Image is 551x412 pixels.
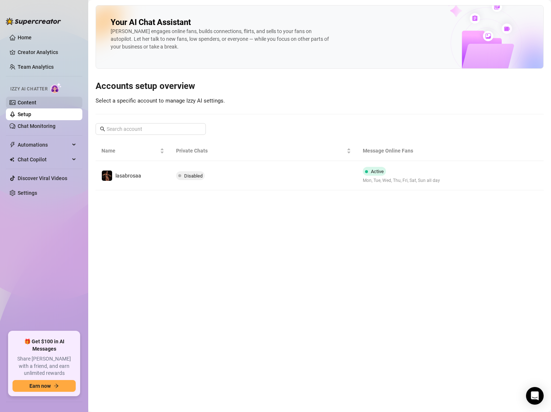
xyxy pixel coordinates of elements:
a: Team Analytics [18,64,54,70]
span: Private Chats [176,147,345,155]
span: lasabrosaa [115,173,141,179]
img: Chat Copilot [10,157,14,162]
th: Message Online Fans [357,141,482,161]
a: Content [18,100,36,105]
span: Earn now [29,383,51,389]
div: [PERSON_NAME] engages online fans, builds connections, flirts, and sells to your fans on autopilo... [111,28,331,51]
a: Home [18,35,32,40]
span: thunderbolt [10,142,15,148]
a: Creator Analytics [18,46,76,58]
h2: Your AI Chat Assistant [111,17,191,28]
span: Share [PERSON_NAME] with a friend, and earn unlimited rewards [12,355,76,377]
button: Earn nowarrow-right [12,380,76,392]
input: Search account [107,125,196,133]
span: Disabled [184,173,203,179]
span: Chat Copilot [18,154,70,165]
img: lasabrosaa [102,171,112,181]
span: Active [371,169,384,174]
span: search [100,126,105,132]
a: Settings [18,190,37,196]
span: Select a specific account to manage Izzy AI settings. [96,97,225,104]
a: Discover Viral Videos [18,175,67,181]
span: Izzy AI Chatter [10,86,47,93]
span: Name [101,147,158,155]
th: Private Chats [170,141,357,161]
span: 🎁 Get $100 in AI Messages [12,338,76,352]
img: AI Chatter [50,83,62,93]
span: arrow-right [54,383,59,388]
img: logo-BBDzfeDw.svg [6,18,61,25]
h3: Accounts setup overview [96,80,544,92]
span: Automations [18,139,70,151]
th: Name [96,141,170,161]
a: Setup [18,111,31,117]
span: Mon, Tue, Wed, Thu, Fri, Sat, Sun all day [363,177,440,184]
a: Chat Monitoring [18,123,56,129]
div: Open Intercom Messenger [526,387,544,405]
